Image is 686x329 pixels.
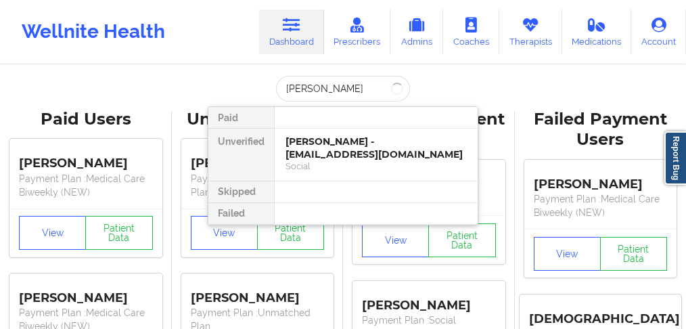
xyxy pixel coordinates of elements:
[362,288,496,313] div: [PERSON_NAME]
[191,172,325,199] p: Payment Plan : Unmatched Plan
[499,9,562,54] a: Therapists
[257,216,324,250] button: Patient Data
[208,181,274,203] div: Skipped
[19,280,153,306] div: [PERSON_NAME]
[362,223,429,257] button: View
[208,129,274,181] div: Unverified
[600,237,667,271] button: Patient Data
[428,223,495,257] button: Patient Data
[191,280,325,306] div: [PERSON_NAME]
[534,192,668,219] p: Payment Plan : Medical Care Biweekly (NEW)
[19,216,86,250] button: View
[631,9,686,54] a: Account
[324,9,391,54] a: Prescribers
[534,167,668,192] div: [PERSON_NAME]
[443,9,499,54] a: Coaches
[285,160,467,172] div: Social
[9,109,162,130] div: Paid Users
[664,131,686,185] a: Report Bug
[362,313,496,327] p: Payment Plan : Social
[19,146,153,172] div: [PERSON_NAME]
[390,9,443,54] a: Admins
[534,237,601,271] button: View
[191,216,258,250] button: View
[562,9,632,54] a: Medications
[208,107,274,129] div: Paid
[85,216,152,250] button: Patient Data
[259,9,324,54] a: Dashboard
[181,109,334,130] div: Unverified Users
[191,146,325,172] div: [PERSON_NAME]
[208,203,274,225] div: Failed
[19,172,153,199] p: Payment Plan : Medical Care Biweekly (NEW)
[524,109,677,151] div: Failed Payment Users
[285,135,467,160] div: [PERSON_NAME] - [EMAIL_ADDRESS][DOMAIN_NAME]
